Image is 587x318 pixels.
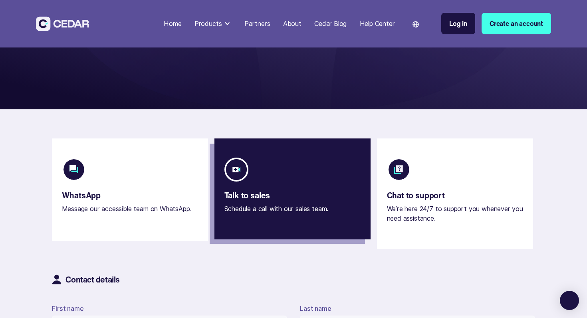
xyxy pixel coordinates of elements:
a: Log in [441,13,475,34]
div: Message our accessible team on WhatsApp.‍ [62,204,192,214]
div: Products [194,19,222,28]
a: Cedar Blog [311,15,350,32]
label: First name [52,304,83,312]
div: Chat to support [387,192,445,199]
a: Chat to supportWe’re here 24/7 to support you whenever you need assistance. [377,138,533,249]
a: Home [161,15,184,32]
div: Cedar Blog [314,19,347,28]
div: Talk to sales [224,192,270,199]
div: About [283,19,301,28]
a: Partners [241,15,274,32]
div: Products [191,16,235,32]
div: Partners [244,19,270,28]
img: world icon [412,21,419,28]
label: Last name [300,304,331,312]
a: WhatsAppMessage our accessible team on WhatsApp.‍ [52,138,208,249]
h2: Contact details [61,275,119,284]
a: Create an account [482,13,551,34]
a: About [280,15,305,32]
div: Home [164,19,181,28]
div: Schedule a call with our sales team. [224,204,329,214]
div: Help Center [360,19,395,28]
div: Open Intercom Messenger [560,291,579,310]
a: Talk to salesSchedule a call with our sales team. [214,138,371,249]
div: We’re here 24/7 to support you whenever you need assistance. [387,204,524,223]
div: WhatsApp [62,192,101,199]
a: Help Center [357,15,398,32]
div: Log in [449,19,467,28]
